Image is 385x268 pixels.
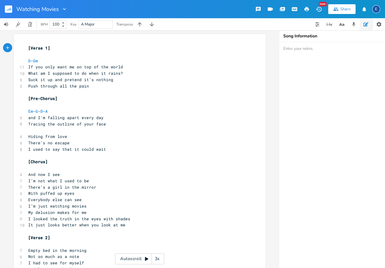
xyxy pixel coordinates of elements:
span: - [28,58,40,64]
span: and I’m falling apart every day [28,115,104,120]
span: There’s a girl in the mirror [28,184,96,190]
span: [Chorus] [28,159,48,164]
span: [Pre-Chorus] [28,96,57,101]
span: D [40,108,43,114]
span: Hiding from love [28,134,67,139]
div: Key [70,22,77,26]
span: [Verse 1] [28,45,50,51]
span: What am I supposed to do when it rains? [28,70,123,76]
span: I had to see for myself [28,260,84,266]
div: BPM [41,23,48,26]
div: Share [340,6,351,12]
span: - - - [28,108,50,114]
div: Erin Nicole [372,5,380,13]
span: Suck it up and pretend it’s nothing [28,77,113,82]
button: New [313,4,325,15]
span: Everybody else can see [28,197,82,202]
span: Gm [33,58,38,64]
div: Autoscroll [115,253,164,264]
span: With puffed up eyes [28,191,74,196]
span: Tracing the outline of your face [28,121,106,127]
div: New [319,2,327,6]
span: Empty bed in the morning [28,248,87,253]
button: Share [328,4,356,14]
span: G [36,108,38,114]
span: D [28,58,31,64]
span: A Major [81,22,95,27]
span: I used to say that it could wait [28,146,106,152]
span: And now I see [28,172,60,177]
button: E [372,2,380,16]
span: A [45,108,48,114]
span: If you only want me on top of the world [28,64,123,70]
span: Watching Movies [16,6,59,12]
span: Push through all the pain [28,83,89,89]
span: Not so much as a note [28,254,79,259]
div: 3x [152,253,163,264]
span: I’m just watching movies [28,203,87,209]
div: Transpose [116,22,133,26]
span: It just looks better when you look at me [28,222,125,228]
span: [Verse 2] [28,235,50,240]
span: My delusion makes for me [28,210,87,215]
span: There’s no escape [28,140,70,146]
span: I looked the truth in the eyes with shades [28,216,130,222]
span: I’m not what I used to be [28,178,89,184]
span: Em [28,108,33,114]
